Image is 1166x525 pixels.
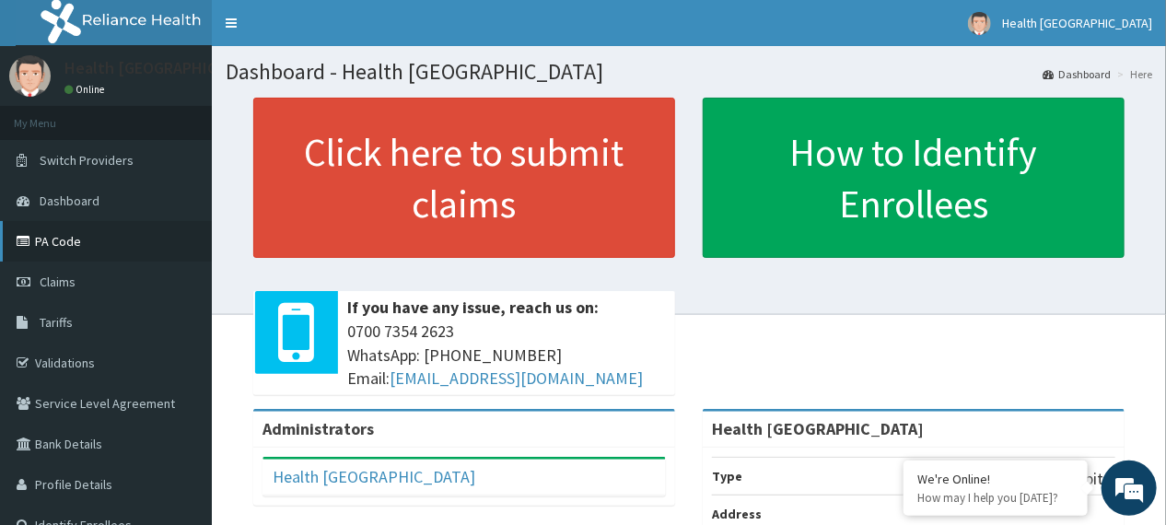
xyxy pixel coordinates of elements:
[40,192,99,209] span: Dashboard
[9,55,51,97] img: User Image
[347,297,599,318] b: If you have any issue, reach us on:
[273,466,475,487] a: Health [GEOGRAPHIC_DATA]
[226,60,1152,84] h1: Dashboard - Health [GEOGRAPHIC_DATA]
[253,98,675,258] a: Click here to submit claims
[917,490,1074,506] p: How may I help you today?
[712,418,924,439] strong: Health [GEOGRAPHIC_DATA]
[703,98,1125,258] a: How to Identify Enrollees
[1002,15,1152,31] span: Health [GEOGRAPHIC_DATA]
[1113,66,1152,82] li: Here
[40,274,76,290] span: Claims
[1043,66,1111,82] a: Dashboard
[40,152,134,169] span: Switch Providers
[712,468,742,484] b: Type
[390,367,643,389] a: [EMAIL_ADDRESS][DOMAIN_NAME]
[347,320,666,391] span: 0700 7354 2623 WhatsApp: [PHONE_NUMBER] Email:
[262,418,374,439] b: Administrators
[64,83,109,96] a: Online
[64,60,270,76] p: Health [GEOGRAPHIC_DATA]
[917,471,1074,487] div: We're Online!
[712,506,762,522] b: Address
[40,314,73,331] span: Tariffs
[968,12,991,35] img: User Image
